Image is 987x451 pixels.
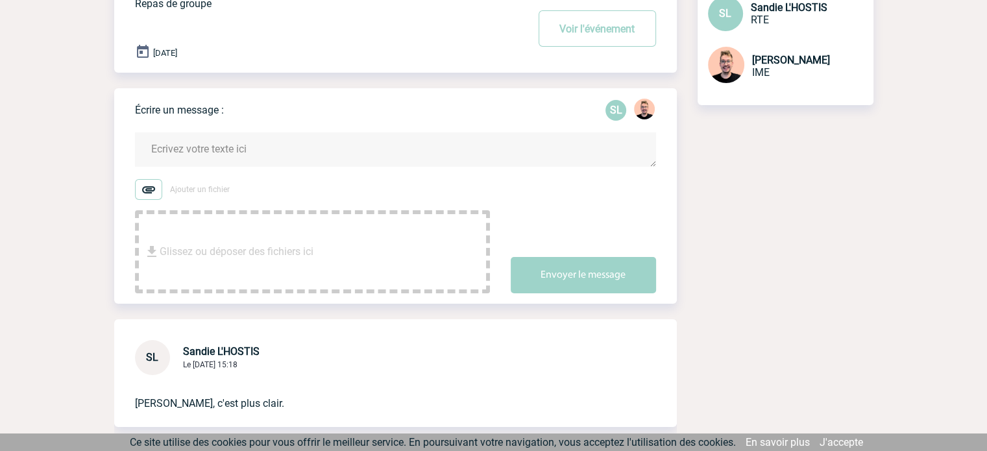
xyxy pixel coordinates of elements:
button: Voir l'événement [539,10,656,47]
button: Envoyer le message [511,257,656,293]
img: 129741-1.png [634,99,655,119]
span: [PERSON_NAME] [752,54,830,66]
p: Écrire un message : [135,104,224,116]
span: Ajouter un fichier [170,185,230,194]
div: Stefan MILADINOVIC [634,99,655,122]
span: RTE [751,14,769,26]
span: Le [DATE] 15:18 [183,360,238,369]
a: En savoir plus [746,436,810,448]
span: Glissez ou déposer des fichiers ici [160,219,313,284]
div: Sandie L'HOSTIS [605,100,626,121]
span: SL [719,7,731,19]
p: SL [605,100,626,121]
span: Sandie L'HOSTIS [183,345,260,358]
span: SL [146,351,158,363]
img: file_download.svg [144,244,160,260]
a: J'accepte [820,436,863,448]
span: Sandie L'HOSTIS [751,1,827,14]
span: [DATE] [153,48,177,58]
span: Ce site utilise des cookies pour vous offrir le meilleur service. En poursuivant votre navigation... [130,436,736,448]
img: 129741-1.png [708,47,744,83]
p: [PERSON_NAME], c'est plus clair. [135,375,620,411]
span: IME [752,66,770,79]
